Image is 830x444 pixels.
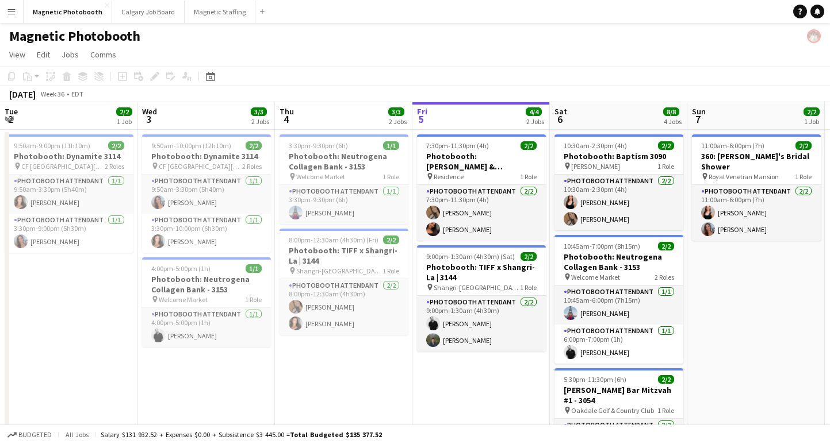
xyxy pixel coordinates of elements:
app-card-role: Photobooth Attendant1/19:50am-3:30pm (5h40m)[PERSON_NAME] [142,175,271,214]
span: Fri [417,106,427,117]
app-job-card: 9:50am-10:00pm (12h10m)2/2Photobooth: Dynamite 3114 CF [GEOGRAPHIC_DATA][PERSON_NAME]2 RolesPhoto... [142,134,271,253]
span: 2/2 [804,107,820,116]
span: CF [GEOGRAPHIC_DATA][PERSON_NAME] [159,162,242,171]
span: 1 Role [520,172,537,181]
span: Comms [90,49,116,60]
app-job-card: 10:30am-2:30pm (4h)2/2Photobooth: Baptism 3090 [PERSON_NAME]1 RolePhotobooth Attendant2/210:30am-... [554,134,683,230]
h3: Photobooth: TIFF x Shangri-La | 3144 [280,245,408,266]
span: 7 [690,113,706,126]
app-job-card: 10:45am-7:00pm (8h15m)2/2Photobooth: Neutrogena Collagen Bank - 3153 Welcome Market2 RolesPhotobo... [554,235,683,364]
app-job-card: 4:00pm-5:00pm (1h)1/1Photobooth: Neutrogena Collagen Bank - 3153 Welcome Market1 RolePhotobooth A... [142,257,271,347]
span: Sat [554,106,567,117]
span: 2/2 [658,242,674,250]
span: 1 Role [245,295,262,304]
h3: Photobooth: Baptism 3090 [554,151,683,161]
span: Total Budgeted $135 377.52 [290,430,382,439]
app-card-role: Photobooth Attendant1/13:30pm-9:00pm (5h30m)[PERSON_NAME] [5,214,133,253]
span: 7:30pm-11:30pm (4h) [426,141,489,150]
app-job-card: 11:00am-6:00pm (7h)2/2360: [PERSON_NAME]'s Bridal Shower Royal Venetian Mansion1 RolePhotobooth A... [692,134,821,241]
h3: Photobooth: Dynamite 3114 [142,151,271,161]
div: 9:00pm-1:30am (4h30m) (Sat)2/2Photobooth: TIFF x Shangri-La | 3144 Shangri-[GEOGRAPHIC_DATA]1 Rol... [417,245,546,352]
span: 1 Role [383,172,399,181]
span: Week 36 [38,90,67,98]
app-user-avatar: Kara & Monika [807,29,821,43]
span: Sun [692,106,706,117]
span: 3:30pm-9:30pm (6h) [289,141,348,150]
app-card-role: Photobooth Attendant1/14:00pm-5:00pm (1h)[PERSON_NAME] [142,308,271,347]
span: Wed [142,106,157,117]
span: 10:45am-7:00pm (8h15m) [564,242,640,250]
span: 2/2 [658,141,674,150]
app-job-card: 7:30pm-11:30pm (4h)2/2Photobooth: [PERSON_NAME] & [PERSON_NAME] Wedding - 3171 Residence1 RolePho... [417,134,546,241]
span: 2/2 [246,141,262,150]
span: CF [GEOGRAPHIC_DATA][PERSON_NAME] [21,162,105,171]
app-card-role: Photobooth Attendant1/110:45am-6:00pm (7h15m)[PERSON_NAME] [554,285,683,325]
span: 1 Role [795,172,812,181]
span: 6 [553,113,567,126]
span: Welcome Market [159,295,208,304]
span: Shangri-[GEOGRAPHIC_DATA] [434,283,520,292]
span: Thu [280,106,294,117]
a: View [5,47,30,62]
span: 2/2 [383,235,399,244]
span: 2/2 [521,141,537,150]
button: Budgeted [6,428,53,441]
span: 2 Roles [242,162,262,171]
h3: Photobooth: Dynamite 3114 [5,151,133,161]
app-card-role: Photobooth Attendant2/29:00pm-1:30am (4h30m)[PERSON_NAME][PERSON_NAME] [417,296,546,352]
span: All jobs [63,430,91,439]
div: EDT [71,90,83,98]
h3: Photobooth: Neutrogena Collagen Bank - 3153 [280,151,408,172]
span: 9:50am-10:00pm (12h10m) [151,141,231,150]
app-job-card: 3:30pm-9:30pm (6h)1/1Photobooth: Neutrogena Collagen Bank - 3153 Welcome Market1 RolePhotobooth A... [280,134,408,224]
app-card-role: Photobooth Attendant1/13:30pm-10:00pm (6h30m)[PERSON_NAME] [142,214,271,253]
a: Edit [32,47,55,62]
div: 2 Jobs [251,117,269,126]
span: 1 Role [383,267,399,275]
span: 1/1 [383,141,399,150]
h3: Photobooth: [PERSON_NAME] & [PERSON_NAME] Wedding - 3171 [417,151,546,172]
span: [PERSON_NAME] [571,162,620,171]
span: 3/3 [388,107,404,116]
span: 11:00am-6:00pm (7h) [701,141,764,150]
span: View [9,49,25,60]
app-card-role: Photobooth Attendant2/27:30pm-11:30pm (4h)[PERSON_NAME][PERSON_NAME] [417,185,546,241]
span: 3/3 [251,107,267,116]
app-job-card: 8:00pm-12:30am (4h30m) (Fri)2/2Photobooth: TIFF x Shangri-La | 3144 Shangri-[GEOGRAPHIC_DATA]1 Ro... [280,229,408,335]
div: 1 Job [804,117,819,126]
app-card-role: Photobooth Attendant2/210:30am-2:30pm (4h)[PERSON_NAME][PERSON_NAME] [554,175,683,230]
span: 2 Roles [105,162,124,171]
span: 9:00pm-1:30am (4h30m) (Sat) [426,252,515,261]
a: Comms [86,47,121,62]
span: Tue [5,106,18,117]
app-card-role: Photobooth Attendant2/28:00pm-12:30am (4h30m)[PERSON_NAME][PERSON_NAME] [280,279,408,335]
span: 1 Role [657,162,674,171]
button: Magnetic Staffing [185,1,255,23]
span: Budgeted [18,431,52,439]
span: 2/2 [795,141,812,150]
span: Shangri-[GEOGRAPHIC_DATA] [296,267,383,275]
span: 10:30am-2:30pm (4h) [564,141,627,150]
h3: Photobooth: TIFF x Shangri-La | 3144 [417,262,546,283]
span: 5:30pm-11:30pm (6h) [564,375,626,384]
span: Jobs [62,49,79,60]
span: 8/8 [663,107,679,116]
span: 2/2 [658,375,674,384]
app-card-role: Photobooth Attendant2/211:00am-6:00pm (7h)[PERSON_NAME][PERSON_NAME] [692,185,821,241]
a: Jobs [57,47,83,62]
span: 2/2 [108,141,124,150]
span: Welcome Market [571,273,620,281]
span: Residence [434,172,464,181]
span: 4/4 [526,107,542,116]
div: 2 Jobs [389,117,407,126]
button: Magnetic Photobooth [24,1,112,23]
span: 5 [415,113,427,126]
span: Royal Venetian Mansion [709,172,779,181]
span: 4 [278,113,294,126]
div: 4 Jobs [664,117,682,126]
